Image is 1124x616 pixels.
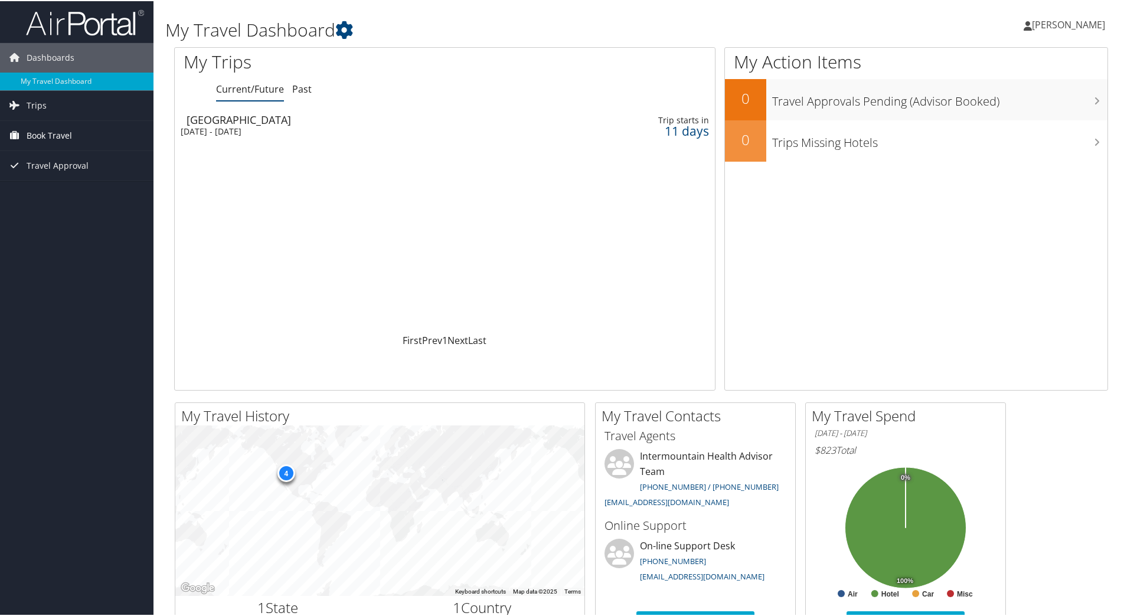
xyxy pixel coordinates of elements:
h2: My Travel History [181,405,584,425]
text: Hotel [881,589,899,597]
a: [PHONE_NUMBER] / [PHONE_NUMBER] [640,480,779,491]
img: Google [178,579,217,595]
button: Keyboard shortcuts [455,586,506,595]
div: 4 [277,463,295,481]
h2: My Travel Spend [812,405,1005,425]
h1: My Action Items [725,48,1107,73]
span: Dashboards [27,42,74,71]
tspan: 0% [901,473,910,480]
a: Open this area in Google Maps (opens a new window) [178,579,217,595]
li: Intermountain Health Advisor Team [599,448,792,511]
span: Trips [27,90,47,119]
a: [PERSON_NAME] [1024,6,1117,41]
a: Next [447,333,468,346]
span: Book Travel [27,120,72,149]
span: $823 [815,443,836,456]
a: Prev [422,333,442,346]
h2: My Travel Contacts [602,405,795,425]
h6: [DATE] - [DATE] [815,427,996,438]
a: 1 [442,333,447,346]
tspan: 100% [897,576,913,584]
a: Past [292,81,312,94]
a: Last [468,333,486,346]
h3: Online Support [605,516,786,533]
a: [EMAIL_ADDRESS][DOMAIN_NAME] [640,570,764,581]
h6: Total [815,443,996,456]
div: [GEOGRAPHIC_DATA] [187,113,522,124]
li: On-line Support Desk [599,538,792,586]
div: [DATE] - [DATE] [181,125,516,136]
a: 0Trips Missing Hotels [725,119,1107,160]
span: Map data ©2025 [513,587,557,594]
h3: Travel Agents [605,427,786,443]
img: airportal-logo.png [26,8,144,35]
h2: 0 [725,129,766,149]
text: Misc [957,589,973,597]
span: 1 [453,597,461,616]
div: Trip starts in [588,114,708,124]
a: [PHONE_NUMBER] [640,555,706,565]
h1: My Trips [184,48,481,73]
h3: Travel Approvals Pending (Advisor Booked) [772,86,1107,109]
a: Terms (opens in new tab) [564,587,581,594]
text: Air [848,589,858,597]
h2: 0 [725,87,766,107]
span: 1 [257,597,266,616]
h1: My Travel Dashboard [165,17,800,41]
a: 0Travel Approvals Pending (Advisor Booked) [725,78,1107,119]
h3: Trips Missing Hotels [772,127,1107,150]
span: Travel Approval [27,150,89,179]
span: [PERSON_NAME] [1032,17,1105,30]
text: Car [922,589,934,597]
a: [EMAIL_ADDRESS][DOMAIN_NAME] [605,496,729,506]
a: First [403,333,422,346]
div: 11 days [588,124,708,135]
a: Current/Future [216,81,284,94]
